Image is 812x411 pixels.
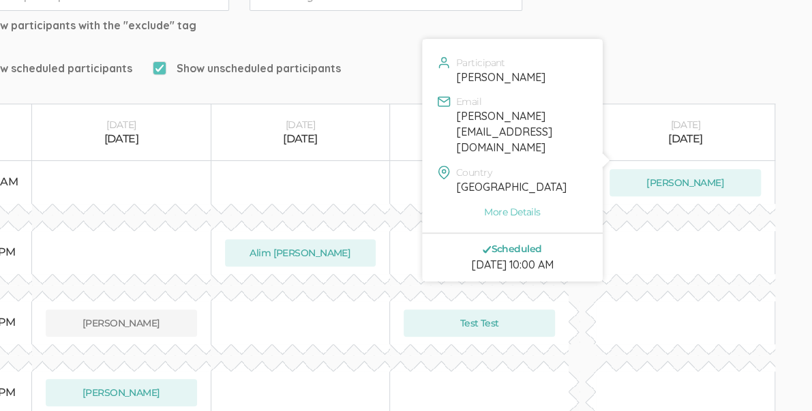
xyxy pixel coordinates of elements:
div: [DATE] [610,132,761,147]
div: [PERSON_NAME] [456,70,586,85]
div: Scheduled [432,244,592,254]
iframe: Chat Widget [744,346,812,411]
img: mapPin.svg [437,166,451,179]
div: [DATE] 10:00 AM [432,257,592,273]
span: Country [456,168,492,177]
span: Participant [456,58,505,67]
div: [DATE] [225,132,376,147]
div: [DATE] [225,118,376,132]
span: Email [456,97,481,106]
button: [PERSON_NAME] [46,379,197,406]
div: [DATE] [46,132,197,147]
img: check.12x12.green.svg [483,245,491,254]
div: [DATE] [46,118,197,132]
button: [PERSON_NAME] [610,169,761,196]
div: [DATE] [404,118,555,132]
span: Show unscheduled participants [153,61,341,76]
a: More Details [432,205,592,219]
button: Test Test [404,309,555,337]
img: mail.16x16.green.svg [437,95,451,108]
div: [PERSON_NAME][EMAIL_ADDRESS][DOMAIN_NAME] [456,108,586,155]
button: [PERSON_NAME] [46,309,197,337]
div: [GEOGRAPHIC_DATA] [456,179,586,195]
button: Alim [PERSON_NAME] [225,239,376,267]
div: [DATE] [404,132,555,147]
div: [DATE] [610,118,761,132]
img: user.svg [437,56,451,70]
